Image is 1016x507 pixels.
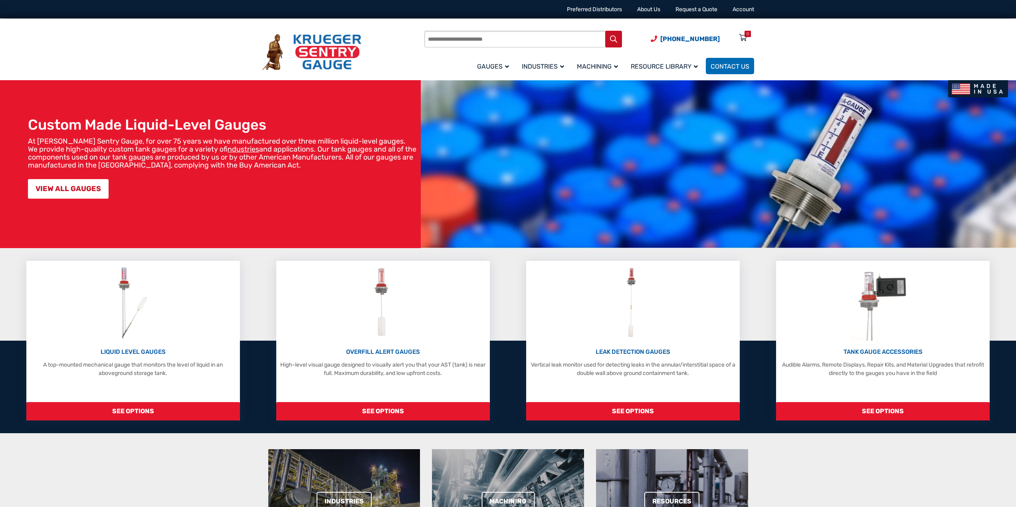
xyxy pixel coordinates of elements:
[637,6,660,13] a: About Us
[567,6,622,13] a: Preferred Distributors
[706,58,754,74] a: Contact Us
[617,265,649,341] img: Leak Detection Gauges
[280,347,485,357] p: OVERFILL ALERT GAUGES
[472,57,517,75] a: Gauges
[26,402,240,420] span: SEE OPTIONS
[626,57,706,75] a: Resource Library
[851,265,915,341] img: Tank Gauge Accessories
[28,116,417,133] h1: Custom Made Liquid-Level Gauges
[776,261,989,420] a: Tank Gauge Accessories TANK GAUGE ACCESSORIES Audible Alarms, Remote Displays, Repair Kits, and M...
[28,179,109,199] a: VIEW ALL GAUGES
[262,34,361,71] img: Krueger Sentry Gauge
[776,402,989,420] span: SEE OPTIONS
[30,347,236,357] p: LIQUID LEVEL GAUGES
[526,261,739,420] a: Leak Detection Gauges LEAK DETECTION GAUGES Vertical leak monitor used for detecting leaks in the...
[651,34,720,44] a: Phone Number (920) 434-8860
[747,31,749,37] div: 0
[228,145,259,154] a: industries
[675,6,717,13] a: Request a Quote
[577,63,618,70] span: Machining
[26,261,240,420] a: Liquid Level Gauges LIQUID LEVEL GAUGES A top-mounted mechanical gauge that monitors the level of...
[660,35,720,43] span: [PHONE_NUMBER]
[421,80,1016,248] img: bg_hero_bannerksentry
[365,265,401,341] img: Overfill Alert Gauges
[276,402,489,420] span: SEE OPTIONS
[28,137,417,169] p: At [PERSON_NAME] Sentry Gauge, for over 75 years we have manufactured over three million liquid-l...
[572,57,626,75] a: Machining
[780,347,985,357] p: TANK GAUGE ACCESSORIES
[526,402,739,420] span: SEE OPTIONS
[711,63,749,70] span: Contact Us
[733,6,754,13] a: Account
[517,57,572,75] a: Industries
[948,80,1008,97] img: Made In USA
[530,361,735,377] p: Vertical leak monitor used for detecting leaks in the annular/interstitial space of a double wall...
[631,63,698,70] span: Resource Library
[780,361,985,377] p: Audible Alarms, Remote Displays, Repair Kits, and Material Upgrades that retrofit directly to the...
[477,63,509,70] span: Gauges
[522,63,564,70] span: Industries
[280,361,485,377] p: High-level visual gauge designed to visually alert you that your AST (tank) is near full. Maximum...
[276,261,489,420] a: Overfill Alert Gauges OVERFILL ALERT GAUGES High-level visual gauge designed to visually alert yo...
[530,347,735,357] p: LEAK DETECTION GAUGES
[30,361,236,377] p: A top-mounted mechanical gauge that monitors the level of liquid in an aboveground storage tank.
[112,265,154,341] img: Liquid Level Gauges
